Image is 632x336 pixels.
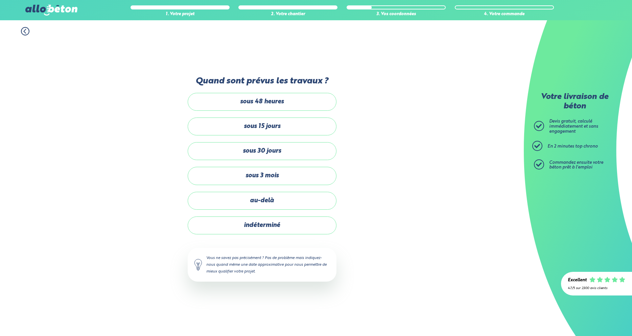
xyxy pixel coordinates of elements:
[547,144,598,149] span: En 2 minutes top chrono
[347,12,446,17] div: 3. Vos coordonnées
[188,142,336,160] label: sous 30 jours
[568,286,625,290] div: 4.7/5 sur 2300 avis clients
[188,248,336,282] div: Vous ne savez pas précisément ? Pas de problème mais indiquez-nous quand même une date approximat...
[188,167,336,185] label: sous 3 mois
[238,12,337,17] div: 2. Votre chantier
[536,93,613,111] p: Votre livraison de béton
[188,76,336,86] label: Quand sont prévus les travaux ?
[25,5,77,16] img: allobéton
[188,216,336,234] label: indéterminé
[188,93,336,111] label: sous 48 heures
[188,118,336,135] label: sous 15 jours
[188,192,336,210] label: au-delà
[572,310,625,329] iframe: Help widget launcher
[131,12,230,17] div: 1. Votre projet
[455,12,554,17] div: 4. Votre commande
[568,278,587,283] div: Excellent
[549,160,603,170] span: Commandez ensuite votre béton prêt à l'emploi
[549,119,598,133] span: Devis gratuit, calculé immédiatement et sans engagement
